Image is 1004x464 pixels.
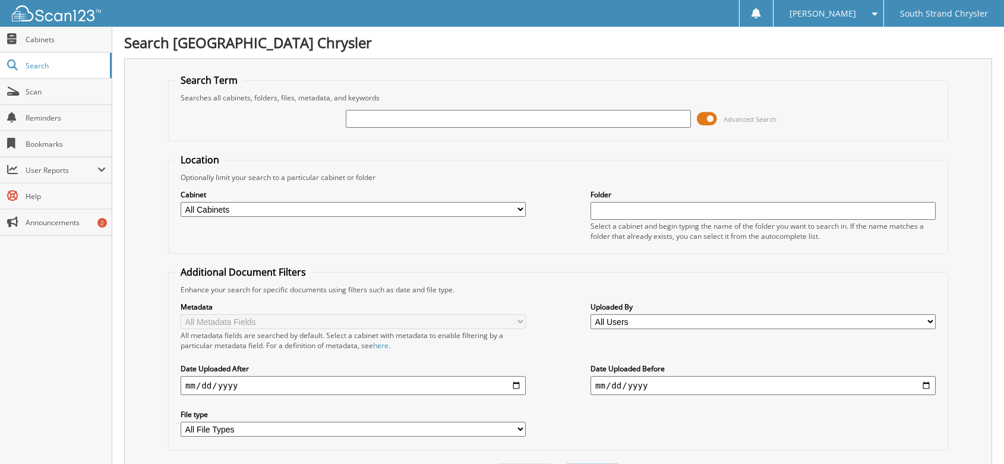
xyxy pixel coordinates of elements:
[26,217,106,228] span: Announcements
[26,113,106,123] span: Reminders
[175,93,942,103] div: Searches all cabinets, folders, files, metadata, and keywords
[181,364,526,374] label: Date Uploaded After
[181,330,526,351] div: All metadata fields are searched by default. Select a cabinet with metadata to enable filtering b...
[97,218,107,228] div: 2
[26,87,106,97] span: Scan
[591,302,936,312] label: Uploaded By
[175,74,244,87] legend: Search Term
[181,376,526,395] input: start
[181,409,526,419] label: File type
[26,165,97,175] span: User Reports
[591,364,936,374] label: Date Uploaded Before
[373,340,389,351] a: here
[26,191,106,201] span: Help
[26,139,106,149] span: Bookmarks
[124,33,992,52] h1: Search [GEOGRAPHIC_DATA] Chrysler
[790,10,856,17] span: [PERSON_NAME]
[26,34,106,45] span: Cabinets
[175,266,312,279] legend: Additional Document Filters
[175,172,942,182] div: Optionally limit your search to a particular cabinet or folder
[591,190,936,200] label: Folder
[26,61,104,71] span: Search
[724,115,776,124] span: Advanced Search
[900,10,988,17] span: South Strand Chrysler
[175,285,942,295] div: Enhance your search for specific documents using filters such as date and file type.
[181,302,526,312] label: Metadata
[175,153,225,166] legend: Location
[12,5,101,21] img: scan123-logo-white.svg
[591,376,936,395] input: end
[181,190,526,200] label: Cabinet
[591,221,936,241] div: Select a cabinet and begin typing the name of the folder you want to search in. If the name match...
